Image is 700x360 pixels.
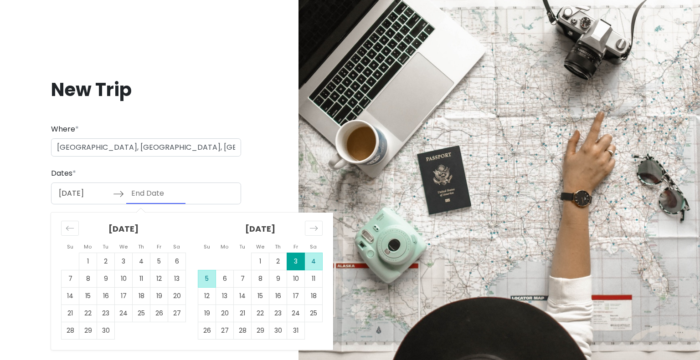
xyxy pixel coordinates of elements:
td: Selected as start date. Friday, October 3, 2025 [287,253,305,270]
td: Choose Tuesday, October 21, 2025 as your check-out date. It’s available. [234,305,252,322]
td: Choose Wednesday, September 17, 2025 as your check-out date. It’s available. [115,288,133,305]
td: Choose Monday, September 15, 2025 as your check-out date. It’s available. [79,288,97,305]
td: Choose Friday, October 31, 2025 as your check-out date. It’s available. [287,322,305,340]
td: Choose Monday, October 13, 2025 as your check-out date. It’s available. [216,288,234,305]
td: Choose Wednesday, October 15, 2025 as your check-out date. It’s available. [252,288,269,305]
td: Choose Saturday, October 18, 2025 as your check-out date. It’s available. [305,288,323,305]
td: Choose Thursday, September 25, 2025 as your check-out date. It’s available. [133,305,150,322]
td: Choose Friday, October 17, 2025 as your check-out date. It’s available. [287,288,305,305]
td: Choose Thursday, September 11, 2025 as your check-out date. It’s available. [133,270,150,288]
strong: [DATE] [245,223,275,234]
td: Choose Tuesday, September 23, 2025 as your check-out date. It’s available. [97,305,115,322]
div: Move forward to switch to the next month. [305,221,323,236]
td: Choose Monday, October 20, 2025 as your check-out date. It’s available. [216,305,234,322]
td: Choose Sunday, September 28, 2025 as your check-out date. It’s available. [62,322,79,340]
td: Choose Thursday, October 23, 2025 as your check-out date. It’s available. [269,305,287,322]
td: Choose Saturday, October 11, 2025 as your check-out date. It’s available. [305,270,323,288]
small: Fr [157,243,161,250]
td: Choose Thursday, October 2, 2025 as your check-out date. It’s available. [269,253,287,270]
td: Choose Friday, September 12, 2025 as your check-out date. It’s available. [150,270,168,288]
div: Calendar [51,213,333,350]
td: Choose Wednesday, October 1, 2025 as your check-out date. It’s available. [252,253,269,270]
td: Choose Tuesday, September 2, 2025 as your check-out date. It’s available. [97,253,115,270]
input: End Date [126,183,185,204]
small: Th [138,243,144,250]
div: Move backward to switch to the previous month. [61,221,79,236]
label: Dates [51,167,76,179]
td: Choose Sunday, October 19, 2025 as your check-out date. It’s available. [198,305,216,322]
td: Choose Sunday, September 14, 2025 as your check-out date. It’s available. [62,288,79,305]
small: Mo [84,243,92,250]
td: Choose Wednesday, September 24, 2025 as your check-out date. It’s available. [115,305,133,322]
td: Choose Wednesday, October 22, 2025 as your check-out date. It’s available. [252,305,269,322]
td: Choose Tuesday, October 28, 2025 as your check-out date. It’s available. [234,322,252,340]
label: Where [51,123,79,135]
td: Choose Wednesday, September 3, 2025 as your check-out date. It’s available. [115,253,133,270]
td: Choose Saturday, September 6, 2025 as your check-out date. It’s available. [168,253,186,270]
small: Su [67,243,73,250]
small: We [119,243,128,250]
small: We [256,243,264,250]
td: Choose Saturday, September 13, 2025 as your check-out date. It’s available. [168,270,186,288]
td: Choose Monday, September 29, 2025 as your check-out date. It’s available. [79,322,97,340]
small: Tu [103,243,108,250]
input: City (e.g., New York) [51,138,241,157]
small: Tu [239,243,245,250]
td: Choose Sunday, October 5, 2025 as your check-out date. It’s available. [198,270,216,288]
td: Choose Thursday, September 4, 2025 as your check-out date. It’s available. [133,253,150,270]
td: Choose Tuesday, September 16, 2025 as your check-out date. It’s available. [97,288,115,305]
td: Choose Saturday, October 25, 2025 as your check-out date. It’s available. [305,305,323,322]
td: Choose Saturday, October 4, 2025 as your check-out date. It’s available. [305,253,323,270]
small: Fr [293,243,298,250]
small: Mo [221,243,228,250]
td: Choose Tuesday, September 30, 2025 as your check-out date. It’s available. [97,322,115,340]
small: Su [204,243,210,250]
td: Choose Monday, October 27, 2025 as your check-out date. It’s available. [216,322,234,340]
td: Choose Wednesday, September 10, 2025 as your check-out date. It’s available. [115,270,133,288]
td: Choose Thursday, October 16, 2025 as your check-out date. It’s available. [269,288,287,305]
td: Choose Sunday, September 21, 2025 as your check-out date. It’s available. [62,305,79,322]
td: Choose Friday, October 24, 2025 as your check-out date. It’s available. [287,305,305,322]
td: Choose Friday, September 19, 2025 as your check-out date. It’s available. [150,288,168,305]
td: Choose Saturday, September 20, 2025 as your check-out date. It’s available. [168,288,186,305]
td: Choose Friday, September 5, 2025 as your check-out date. It’s available. [150,253,168,270]
small: Sa [310,243,317,250]
td: Choose Thursday, September 18, 2025 as your check-out date. It’s available. [133,288,150,305]
small: Th [275,243,281,250]
td: Choose Monday, September 1, 2025 as your check-out date. It’s available. [79,253,97,270]
td: Choose Wednesday, October 29, 2025 as your check-out date. It’s available. [252,322,269,340]
td: Choose Wednesday, October 8, 2025 as your check-out date. It’s available. [252,270,269,288]
td: Choose Friday, October 10, 2025 as your check-out date. It’s available. [287,270,305,288]
td: Choose Tuesday, October 14, 2025 as your check-out date. It’s available. [234,288,252,305]
td: Choose Monday, September 8, 2025 as your check-out date. It’s available. [79,270,97,288]
strong: [DATE] [108,223,139,234]
td: Choose Monday, October 6, 2025 as your check-out date. It’s available. [216,270,234,288]
td: Choose Saturday, September 27, 2025 as your check-out date. It’s available. [168,305,186,322]
td: Choose Sunday, October 12, 2025 as your check-out date. It’s available. [198,288,216,305]
td: Choose Sunday, September 7, 2025 as your check-out date. It’s available. [62,270,79,288]
small: Sa [173,243,180,250]
td: Choose Thursday, October 9, 2025 as your check-out date. It’s available. [269,270,287,288]
td: Choose Tuesday, September 9, 2025 as your check-out date. It’s available. [97,270,115,288]
td: Choose Thursday, October 30, 2025 as your check-out date. It’s available. [269,322,287,340]
td: Choose Monday, September 22, 2025 as your check-out date. It’s available. [79,305,97,322]
td: Choose Sunday, October 26, 2025 as your check-out date. It’s available. [198,322,216,340]
input: Start Date [54,183,113,204]
td: Choose Tuesday, October 7, 2025 as your check-out date. It’s available. [234,270,252,288]
td: Choose Friday, September 26, 2025 as your check-out date. It’s available. [150,305,168,322]
h1: New Trip [51,78,241,101]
